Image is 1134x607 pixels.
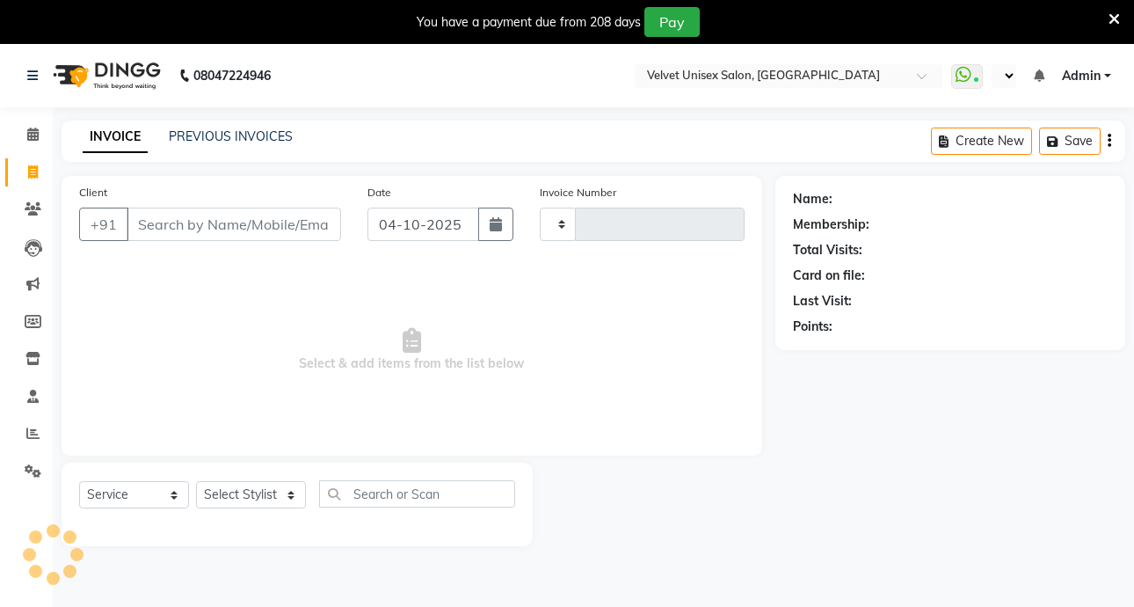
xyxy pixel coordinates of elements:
button: Pay [644,7,700,37]
span: Select & add items from the list below [79,262,745,438]
div: Total Visits: [793,241,862,260]
div: Membership: [793,216,869,234]
span: Admin [1062,67,1101,85]
div: You have a payment due from 208 days [417,13,641,32]
b: 08047224946 [193,51,271,100]
a: INVOICE [83,121,148,153]
button: Create New [931,128,1032,155]
label: Client [79,185,107,201]
input: Search by Name/Mobile/Email/Code [127,208,341,241]
a: PREVIOUS INVOICES [169,128,293,144]
div: Points: [793,318,832,336]
label: Date [367,185,391,201]
label: Invoice Number [540,185,616,201]
button: Save [1039,128,1101,155]
div: Last Visit: [793,292,852,311]
input: Search or Scan [319,480,515,508]
img: logo [45,51,165,100]
div: Card on file: [793,267,865,285]
div: Name: [793,190,832,208]
button: +91 [79,208,128,241]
